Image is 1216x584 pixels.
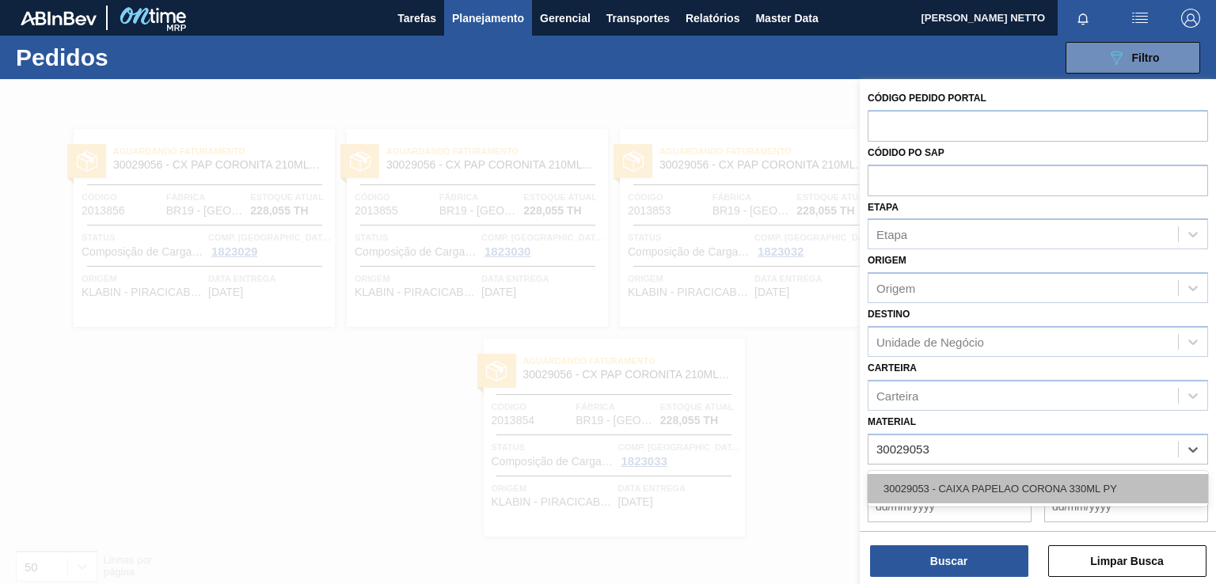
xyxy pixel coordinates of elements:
button: Notificações [1058,7,1108,29]
label: Hora entrega de [868,526,1032,549]
label: Destino [868,309,910,320]
span: Filtro [1132,51,1160,64]
h1: Pedidos [16,48,243,66]
div: Carteira [876,389,918,402]
div: 30029053 - CAIXA PAPELAO CORONA 330ML PY [868,474,1208,503]
img: userActions [1130,9,1149,28]
span: Planejamento [452,9,524,28]
label: Etapa [868,202,899,213]
label: Origem [868,255,906,266]
label: Códido PO SAP [868,147,944,158]
label: Carteira [868,362,917,374]
span: Master Data [755,9,818,28]
img: Logout [1181,9,1200,28]
button: Filtro [1066,42,1200,74]
img: TNhmsLtSVTkK8tSr43FrP2fwEKptu5GPRR3wAAAABJRU5ErkJggg== [21,11,97,25]
div: Unidade de Negócio [876,335,984,348]
label: Código Pedido Portal [868,93,986,104]
span: Relatórios [686,9,739,28]
span: Tarefas [397,9,436,28]
label: Material [868,416,916,427]
input: dd/mm/yyyy [1044,491,1208,522]
div: Etapa [876,228,907,241]
input: dd/mm/yyyy [868,491,1032,522]
div: Origem [876,282,915,295]
span: Gerencial [540,9,591,28]
label: Hora entrega até [1044,526,1208,549]
span: Transportes [606,9,670,28]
